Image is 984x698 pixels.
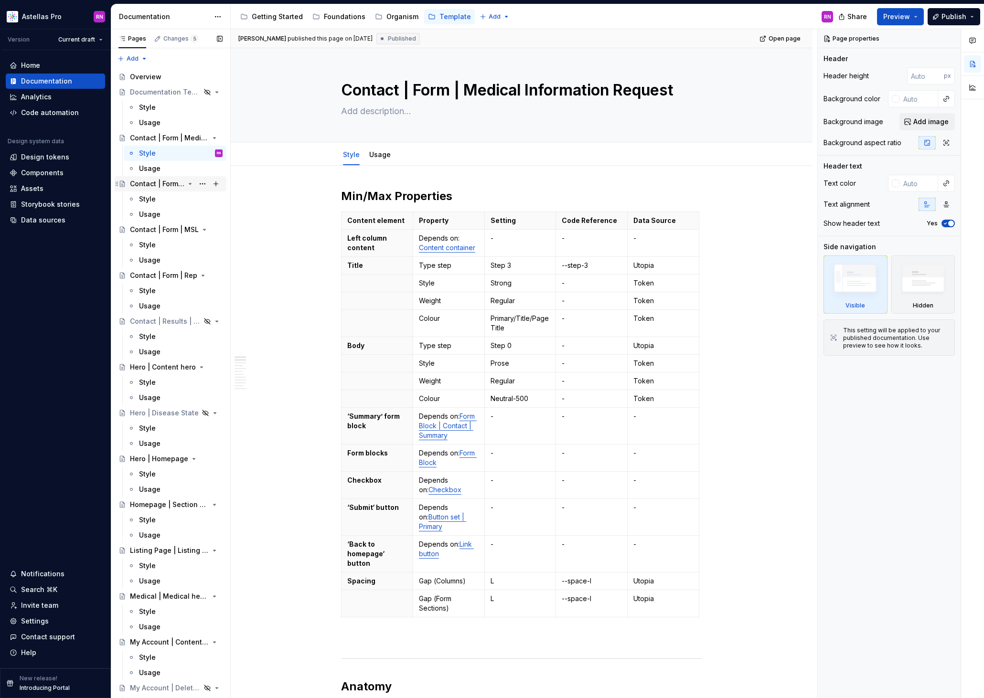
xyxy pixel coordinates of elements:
span: Add [127,55,139,63]
p: Gap (Columns) [419,576,479,586]
div: Style [139,515,156,525]
div: Overview [130,72,161,82]
a: Usage [124,207,226,222]
div: Documentation Template [130,87,201,97]
span: Share [847,12,867,21]
button: Add [477,10,513,23]
button: Share [834,8,873,25]
button: Astellas ProRN [2,6,109,27]
div: Usage [139,439,160,448]
div: This setting will be applied to your published documentation. Use preview to see how it looks. [843,327,949,349]
a: Contact | Form | Contact us [115,176,226,191]
p: Content element [347,216,407,225]
p: Weight [419,296,479,306]
p: ‘Summary’ form block [347,412,407,431]
p: New release! [20,675,57,682]
p: Depends on: [419,233,479,253]
p: Colour [419,314,479,323]
a: Usage [369,150,391,159]
textarea: Contact | Form | Medical Information Request [339,79,700,102]
div: Background image [824,117,883,127]
div: Style [139,607,156,616]
p: - [562,394,621,403]
span: 5 [191,35,198,42]
div: Usage [139,576,160,586]
span: Preview [883,12,910,21]
a: Style [124,466,226,482]
p: Regular [491,296,550,306]
a: Usage [124,115,226,130]
a: Homepage | Section header [115,497,226,512]
p: - [633,412,693,421]
div: Visible [824,255,888,314]
p: - [633,539,693,549]
p: - [562,448,621,458]
a: Usage [124,436,226,451]
div: Design tokens [21,152,69,162]
a: Usage [124,573,226,589]
input: Auto [907,67,944,85]
strong: Data Source [633,216,676,224]
p: L [491,594,550,603]
div: Homepage | Section header [130,500,209,509]
div: Style [139,148,156,158]
p: Weight [419,376,479,386]
p: Colour [419,394,479,403]
a: Analytics [6,89,105,105]
p: - [562,278,621,288]
p: - [562,539,621,549]
div: Usage [139,118,160,127]
div: Version [8,36,30,43]
a: Checkbox [428,486,461,494]
p: Regular [491,376,550,386]
p: - [491,503,550,512]
button: Current draft [54,33,107,46]
div: Style [139,194,156,204]
button: Search ⌘K [6,582,105,597]
div: Background color [824,94,880,104]
div: Visible [845,302,865,309]
p: Introducing Portal [20,684,70,692]
p: Form blocks [347,448,407,458]
div: Text color [824,179,856,188]
p: Token [633,278,693,288]
p: Strong [491,278,550,288]
a: Style [124,329,226,344]
a: Contact | Form | MSL [115,222,226,237]
a: Usage [124,161,226,176]
p: Token [633,376,693,386]
div: Page tree [236,7,475,26]
a: Home [6,58,105,73]
div: Style [139,469,156,479]
div: Organism [386,12,418,21]
div: Data sources [21,215,65,225]
div: Hidden [913,302,933,309]
p: Prose [491,359,550,368]
p: - [491,539,550,549]
p: Type step [419,261,479,270]
p: Primary/Title/PageTitle [491,314,550,333]
div: Side navigation [824,242,876,252]
div: Usage [139,622,160,632]
div: Invite team [21,601,58,610]
div: Medical | Medical header [130,592,209,601]
a: Template [424,9,475,24]
p: - [491,412,550,421]
p: Depends on: [419,503,479,531]
div: Pages [118,35,146,42]
p: --space-l [562,594,621,603]
p: Utopia [633,261,693,270]
p: Left column content [347,233,407,253]
a: Style [124,421,226,436]
div: Usage [139,347,160,357]
div: Hero | Content hero [130,362,196,372]
p: - [491,448,550,458]
div: Usage [139,210,160,219]
a: Style [124,375,226,390]
strong: Property [419,216,449,224]
div: Search ⌘K [21,585,57,594]
div: Hero | Disease State [130,408,199,418]
a: Organism [371,9,422,24]
div: Astellas Pro [22,12,62,21]
div: RN [824,13,831,21]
